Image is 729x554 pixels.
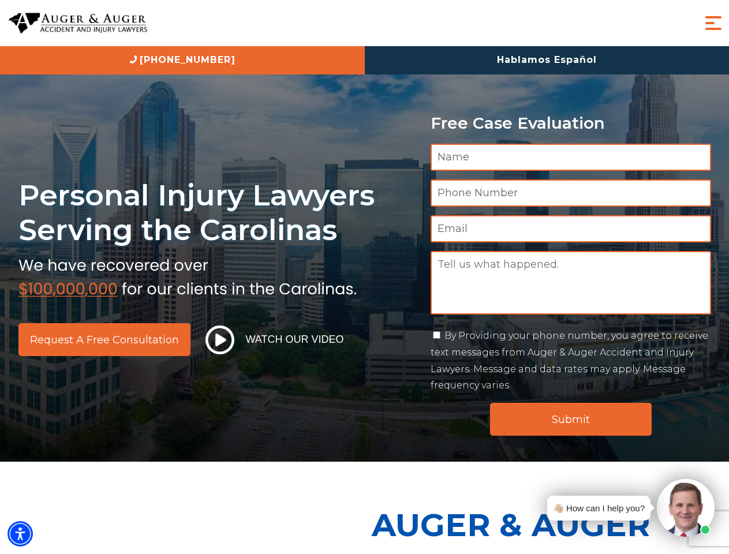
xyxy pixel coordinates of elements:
[202,325,347,355] button: Watch Our Video
[18,253,357,297] img: sub text
[431,144,711,171] input: Name
[702,12,725,35] button: Menu
[8,521,33,546] div: Accessibility Menu
[431,114,711,132] p: Free Case Evaluation
[431,179,711,207] input: Phone Number
[30,335,179,345] span: Request a Free Consultation
[553,500,645,516] div: 👋🏼 How can I help you?
[18,178,417,248] h1: Personal Injury Lawyers Serving the Carolinas
[9,13,147,34] img: Auger & Auger Accident and Injury Lawyers Logo
[490,403,652,436] input: Submit
[431,215,711,242] input: Email
[431,330,708,391] label: By Providing your phone number, you agree to receive text messages from Auger & Auger Accident an...
[18,323,190,356] a: Request a Free Consultation
[372,496,723,553] p: Auger & Auger
[657,479,715,537] img: Intaker widget Avatar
